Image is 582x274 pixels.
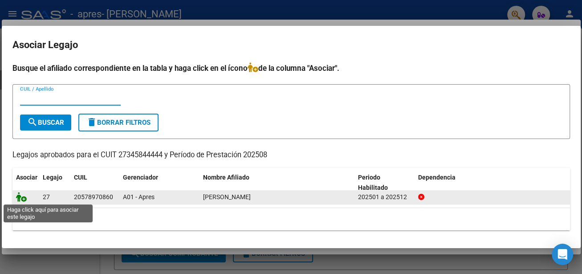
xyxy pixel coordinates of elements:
datatable-header-cell: CUIL [70,168,119,197]
div: 202501 a 202512 [358,192,411,202]
datatable-header-cell: Legajo [39,168,70,197]
h2: Asociar Legajo [12,37,570,53]
span: Buscar [27,119,64,127]
span: CUIL [74,174,87,181]
span: A01 - Apres [123,193,155,200]
p: Legajos aprobados para el CUIT 27345844444 y Período de Prestación 202508 [12,150,570,161]
span: Nombre Afiliado [203,174,249,181]
span: Asociar [16,174,37,181]
span: Legajo [43,174,62,181]
span: 27 [43,193,50,200]
button: Buscar [20,115,71,131]
span: Gerenciador [123,174,158,181]
span: Borrar Filtros [86,119,151,127]
datatable-header-cell: Gerenciador [119,168,199,197]
span: Dependencia [418,174,456,181]
span: DIAZ GIL LEON [203,193,251,200]
datatable-header-cell: Periodo Habilitado [354,168,415,197]
datatable-header-cell: Asociar [12,168,39,197]
mat-icon: search [27,117,38,127]
button: Borrar Filtros [78,114,159,131]
div: 20578970860 [74,192,113,202]
h4: Busque el afiliado correspondiente en la tabla y haga click en el ícono de la columna "Asociar". [12,62,570,74]
datatable-header-cell: Dependencia [415,168,570,197]
div: 1 registros [12,208,570,230]
span: Periodo Habilitado [358,174,388,191]
datatable-header-cell: Nombre Afiliado [199,168,355,197]
mat-icon: delete [86,117,97,127]
div: Open Intercom Messenger [552,244,573,265]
